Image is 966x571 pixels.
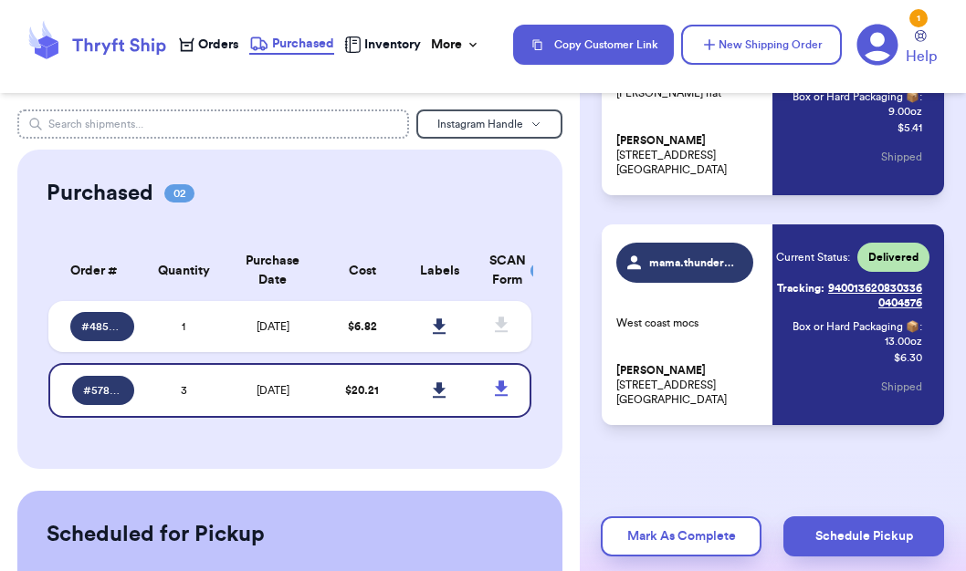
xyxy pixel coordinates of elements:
span: 13.00 oz [885,334,922,348]
a: Orders [179,36,238,54]
th: Order # [48,241,145,301]
div: 1 [909,9,928,27]
div: More [431,36,480,54]
span: 1 [182,321,185,332]
span: [DATE] [257,321,289,332]
p: [STREET_ADDRESS] [GEOGRAPHIC_DATA] [616,363,762,407]
a: Purchased [249,35,334,55]
th: Labels [401,241,478,301]
span: [PERSON_NAME] [616,134,706,148]
a: Help [906,30,937,67]
span: Current Status: [776,250,850,265]
span: Orders [198,36,238,54]
button: Shipped [881,137,922,177]
span: $ 6.82 [348,321,377,332]
span: # 5788E87A [83,383,123,398]
span: mama.thunderbird [649,255,736,270]
button: Mark As Complete [601,516,761,556]
input: Search shipments... [17,109,409,139]
button: Schedule Pickup [783,516,944,556]
span: [DATE] [257,385,289,396]
th: Cost [323,241,401,301]
th: Purchase Date [222,241,323,301]
span: Help [906,46,937,67]
span: 3 [181,385,187,396]
a: 1 [856,24,898,66]
span: Inventory [364,36,421,54]
span: # 485093D0 [81,319,123,334]
p: [STREET_ADDRESS] [GEOGRAPHIC_DATA] [616,133,762,177]
a: Tracking:9400136208303360404576 [776,274,922,317]
span: Delivered [868,250,919,265]
button: Instagram Handle [416,109,562,139]
h2: Purchased [47,179,153,208]
button: New Shipping Order [681,25,842,65]
p: [PERSON_NAME] hat [616,86,762,100]
span: $ 20.21 [345,385,379,396]
p: $ 6.30 [894,350,922,365]
a: Inventory [344,36,421,54]
span: Tracking: [777,281,824,296]
button: Shipped [881,367,922,407]
span: Box or Hard Packaging 📦 [793,321,919,332]
span: 9.00 oz [888,104,922,119]
p: $ 5.41 [898,120,922,135]
p: West coast mocs [616,316,762,330]
span: Purchased [272,35,334,53]
button: Copy Customer Link [513,25,674,65]
span: Box or Hard Packaging 📦 [793,91,919,102]
span: : [919,319,922,334]
h2: Scheduled for Pickup [47,520,265,549]
div: SCAN Form [489,252,509,290]
span: [PERSON_NAME] [616,364,706,378]
span: Instagram Handle [437,119,523,130]
th: Quantity [145,241,223,301]
span: 02 [164,184,194,202]
span: : [919,89,922,104]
